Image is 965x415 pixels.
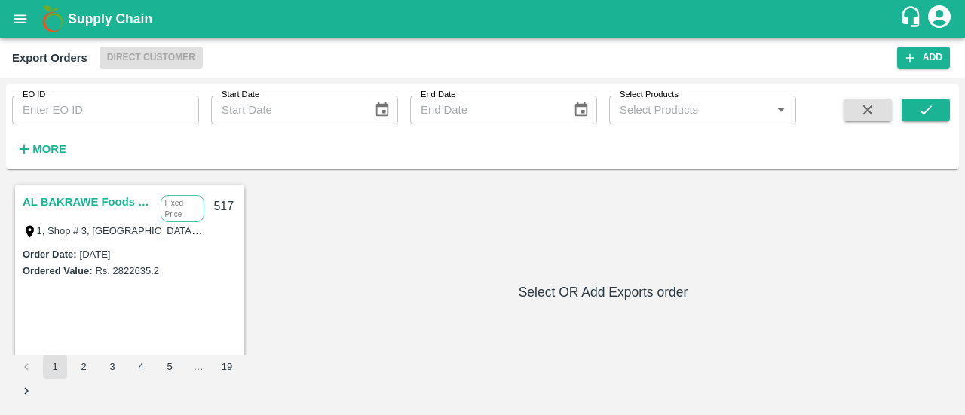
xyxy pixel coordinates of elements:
img: logo [38,4,68,34]
button: Choose date [567,96,596,124]
label: Order Date : [23,249,77,260]
button: open drawer [3,2,38,36]
button: Open [771,100,791,120]
button: Go to page 2 [72,355,96,379]
label: Ordered Value: [23,265,92,276]
input: Enter EO ID [12,96,199,124]
label: End Date [421,89,455,101]
button: Add [897,47,950,69]
button: Go to page 19 [215,355,239,379]
div: account of current user [926,3,953,35]
label: Rs. 2822635.2 [95,265,159,276]
a: AL BAKRAWE Foods FZE [23,192,153,212]
button: Choose date [368,96,397,124]
input: End Date [410,96,561,124]
input: Select Products [614,100,767,120]
a: Supply Chain [68,8,899,29]
div: customer-support [899,5,926,32]
div: … [186,360,210,374]
button: Go to page 3 [100,355,124,379]
label: 1, Shop # 3, [GEOGRAPHIC_DATA] – central fruits and vegetables market, , , , , [GEOGRAPHIC_DATA] [37,224,490,236]
label: EO ID [23,89,45,101]
button: Go to page 4 [129,355,153,379]
div: 517 [204,189,243,224]
h6: Select OR Add Exports order [253,282,953,303]
label: Start Date [222,89,259,101]
input: Start Date [211,96,362,124]
label: Select Products [620,89,679,101]
label: [DATE] [80,249,111,260]
strong: More [32,143,66,155]
button: Go to page 5 [158,355,182,379]
button: page 1 [43,355,67,379]
button: More [12,136,70,162]
p: Fixed Price [161,195,204,222]
b: Supply Chain [68,11,152,26]
div: Export Orders [12,48,87,68]
button: Go to next page [14,379,38,403]
nav: pagination navigation [12,355,247,403]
